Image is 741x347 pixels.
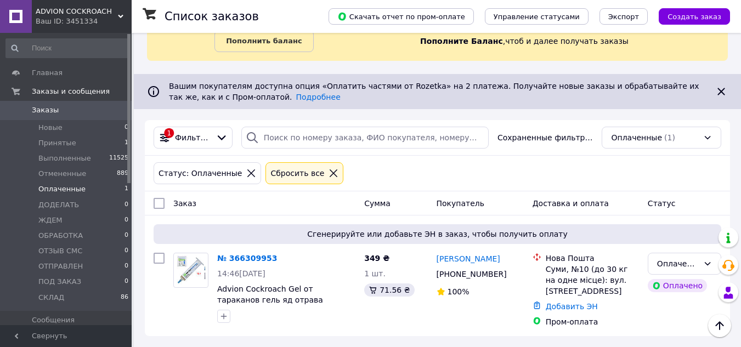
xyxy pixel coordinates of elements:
[533,199,609,208] span: Доставка и оплата
[125,200,128,210] span: 0
[36,16,132,26] div: Ваш ID: 3451334
[38,246,82,256] span: ОТЗЫВ СМС
[437,253,500,264] a: [PERSON_NAME]
[296,93,341,101] a: Подробнее
[364,254,389,263] span: 349 ₴
[364,283,414,297] div: 71.56 ₴
[546,264,639,297] div: Суми, №10 (до 30 кг на одне місце): вул. [STREET_ADDRESS]
[217,285,350,326] a: Advion Cockroach Gel от тараканов гель яд отрава средство ШПРИЦ 15 ГРАММ США ОРИГИНАЛ Evolution
[32,68,63,78] span: Главная
[217,269,265,278] span: 14:46[DATE]
[125,277,128,287] span: 0
[241,127,489,149] input: Поиск по номеру заказа, ФИО покупателя, номеру телефона, Email, номеру накладной
[648,199,676,208] span: Статус
[38,231,83,241] span: ОБРАБОТКА
[125,231,128,241] span: 0
[38,293,64,303] span: СКЛАД
[546,253,639,264] div: Нова Пошта
[121,293,128,303] span: 86
[708,314,731,337] button: Наверх
[611,132,662,143] span: Оплаченные
[217,254,277,263] a: № 366309953
[38,138,76,148] span: Принятые
[32,105,59,115] span: Заказы
[485,8,589,25] button: Управление статусами
[494,13,580,21] span: Управление статусами
[38,123,63,133] span: Новые
[268,167,326,179] div: Сбросить все
[599,8,648,25] button: Экспорт
[420,37,503,45] b: Пополните Баланс
[657,258,699,270] div: Оплаченный
[329,8,474,25] button: Скачать отчет по пром-оплате
[174,255,208,286] img: Фото товару
[165,10,259,23] h1: Список заказов
[158,229,717,240] span: Сгенерируйте или добавьте ЭН в заказ, чтобы получить оплату
[337,12,465,21] span: Скачать отчет по пром-оплате
[169,82,699,101] span: Вашим покупателям доступна опция «Оплатить частями от Rozetka» на 2 платежа. Получайте новые зака...
[125,215,128,225] span: 0
[125,184,128,194] span: 1
[38,169,86,179] span: Отмененные
[497,132,593,143] span: Сохраненные фильтры:
[664,133,675,142] span: (1)
[608,13,639,21] span: Экспорт
[173,253,208,288] a: Фото товару
[175,132,211,143] span: Фильтры
[437,199,485,208] span: Покупатель
[32,315,75,325] span: Сообщения
[659,8,730,25] button: Создать заказ
[125,138,128,148] span: 1
[648,279,707,292] div: Оплачено
[364,199,391,208] span: Сумма
[38,200,79,210] span: ДОДЕЛАТЬ
[125,261,128,271] span: 0
[38,153,91,163] span: Выполненные
[173,199,196,208] span: Заказ
[437,270,507,278] span: [PHONE_NUMBER]
[448,287,470,296] span: 100%
[546,316,639,327] div: Пром-оплата
[32,87,110,96] span: Заказы и сообщения
[38,277,81,287] span: ПОД ЗАКАЗ
[546,302,598,311] a: Добавить ЭН
[226,37,302,45] b: Пополнить баланс
[214,30,313,52] a: Пополнить баланс
[109,153,128,163] span: 11525
[125,123,128,133] span: 0
[38,184,86,194] span: Оплаченные
[668,13,721,21] span: Создать заказ
[364,269,386,278] span: 1 шт.
[38,261,83,271] span: ОТПРАВЛЕН
[125,246,128,256] span: 0
[36,7,118,16] span: ADVION COCKROACH
[648,12,730,20] a: Создать заказ
[117,169,128,179] span: 889
[5,38,129,58] input: Поиск
[38,215,63,225] span: ЖДЕМ
[156,167,244,179] div: Статус: Оплаченные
